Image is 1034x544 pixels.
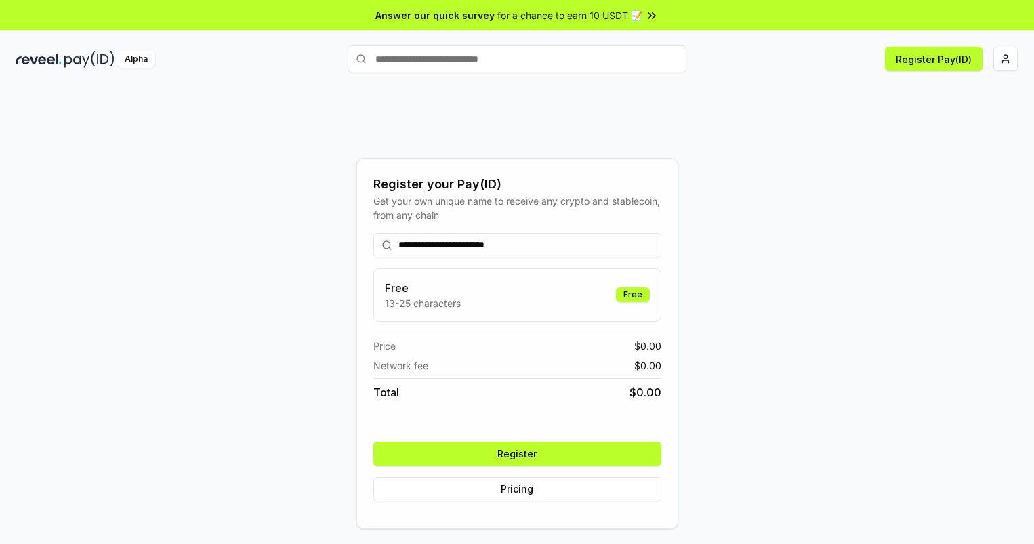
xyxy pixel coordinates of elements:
[373,384,399,400] span: Total
[616,287,650,302] div: Free
[634,339,661,353] span: $ 0.00
[885,47,983,71] button: Register Pay(ID)
[16,51,62,68] img: reveel_dark
[373,339,396,353] span: Price
[634,358,661,373] span: $ 0.00
[373,477,661,501] button: Pricing
[629,384,661,400] span: $ 0.00
[385,296,461,310] p: 13-25 characters
[64,51,115,68] img: pay_id
[497,8,642,22] span: for a chance to earn 10 USDT 📝
[373,442,661,466] button: Register
[373,194,661,222] div: Get your own unique name to receive any crypto and stablecoin, from any chain
[373,175,661,194] div: Register your Pay(ID)
[373,358,428,373] span: Network fee
[385,280,461,296] h3: Free
[375,8,495,22] span: Answer our quick survey
[117,51,155,68] div: Alpha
